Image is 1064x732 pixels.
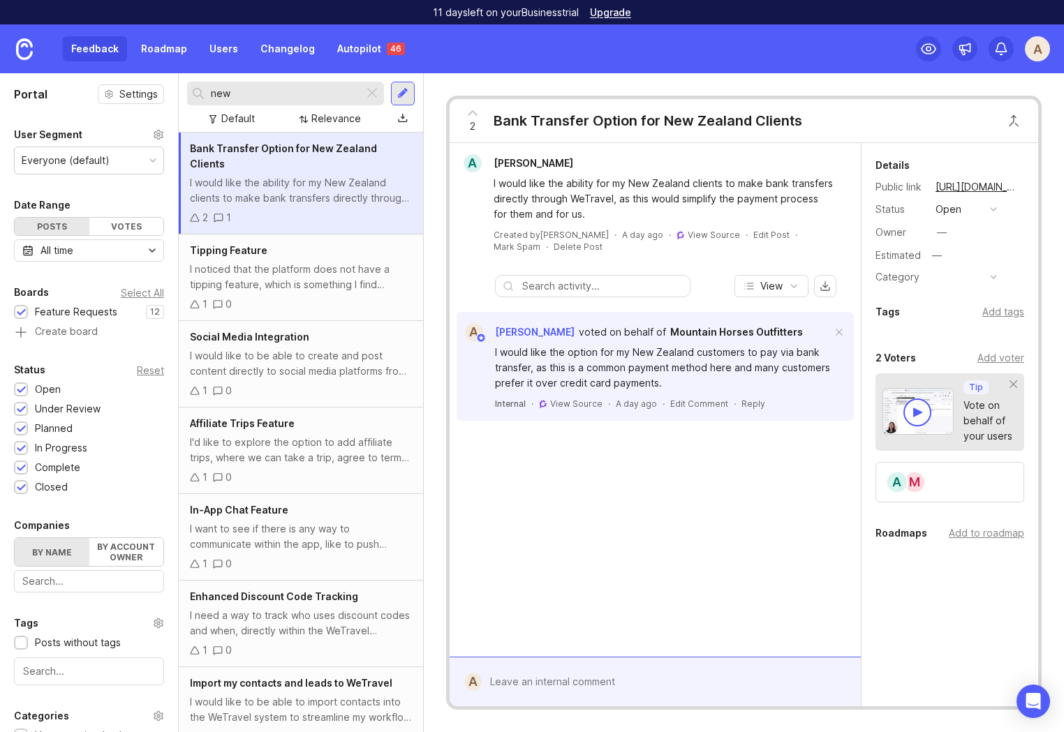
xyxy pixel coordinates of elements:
span: [PERSON_NAME] [494,157,573,169]
div: Open Intercom Messenger [1017,685,1050,718]
div: A [465,323,483,341]
img: gong [677,231,685,239]
div: · [546,241,548,253]
a: Upgrade [590,8,631,17]
div: Internal [495,398,526,410]
span: Bank Transfer Option for New Zealand Clients [190,142,377,170]
div: Boards [14,284,49,301]
span: Enhanced Discount Code Tracking [190,590,358,602]
svg: toggle icon [141,245,163,256]
img: Canny Home [16,38,33,60]
a: Tipping FeatureI noticed that the platform does not have a tipping feature, which is something I ... [179,234,423,321]
a: A[PERSON_NAME] [457,323,575,341]
img: member badge [475,333,486,343]
div: Categories [14,708,69,724]
div: · [614,229,616,241]
div: I noticed that the platform does not have a tipping feature, which is something I find essential ... [190,262,412,292]
div: — [937,225,947,240]
div: Under Review [35,401,101,417]
span: A day ago [616,398,657,410]
div: Everyone (default) [22,153,110,168]
span: Settings [119,87,158,101]
label: By name [15,538,89,566]
div: Tags [14,615,38,632]
div: open [936,202,961,217]
span: Mountain Horses Outfitters [670,326,803,338]
h1: Portal [14,86,47,103]
a: Changelog [252,36,323,61]
p: Tip [969,382,983,393]
div: Relevance [311,111,361,126]
div: · [608,398,610,410]
div: A [465,673,482,691]
div: · [795,229,797,241]
div: · [663,398,665,410]
p: 12 [150,306,160,318]
div: M [903,471,926,493]
input: Search... [22,574,156,589]
a: Roadmap [133,36,195,61]
div: 1 [202,383,207,398]
button: View [734,275,808,297]
div: Delete Post [554,241,603,253]
button: Mark Spam [494,241,540,253]
div: I would like to be able to import contacts into the WeTravel system to streamline my workflow and... [190,694,412,725]
span: In-App Chat Feature [190,504,288,516]
img: gong [539,400,547,408]
span: Tipping Feature [190,244,267,256]
p: 11 days left on your Business trial [433,6,579,20]
div: Votes [89,218,164,235]
div: Complete [35,460,80,475]
p: 46 [390,43,401,54]
div: 0 [226,383,232,398]
div: 2 [202,210,208,225]
a: Create board [14,327,164,339]
a: Users [201,36,246,61]
div: 0 [226,643,232,658]
div: Owner [875,225,924,240]
div: 1 [202,556,207,572]
span: Affiliate Trips Feature [190,417,295,429]
div: Add to roadmap [949,525,1024,541]
a: [URL][DOMAIN_NAME] [931,178,1024,196]
a: View Source [550,398,603,410]
div: Category [875,269,924,285]
div: 0 [226,297,232,312]
div: 2 Voters [875,350,916,366]
a: A[PERSON_NAME] [455,154,584,172]
div: 1 [202,643,207,658]
span: View Source [550,398,603,409]
div: Status [14,361,45,378]
button: export comments [814,275,836,297]
div: · [669,229,671,241]
div: Estimated [875,251,921,260]
div: I need a way to track who uses discount codes and when, directly within the WeTravel platform, ra... [190,608,412,638]
div: Roadmaps [875,525,927,541]
div: 1 [202,297,207,312]
div: A [886,471,908,493]
a: Mountain Horses Outfitters [670,324,803,340]
button: A [1025,36,1050,61]
div: 1 [202,470,207,485]
span: View [760,279,783,293]
a: Affiliate Trips FeatureI'd like to explore the option to add affiliate trips, where we can take a... [179,408,423,494]
div: Add tags [982,304,1024,320]
div: Planned [35,421,73,436]
div: Open [35,382,61,397]
a: Enhanced Discount Code TrackingI need a way to track who uses discount codes and when, directly w... [179,581,423,667]
input: Search... [23,664,155,679]
a: A day ago [622,229,663,241]
button: Close button [1000,107,1028,135]
div: Feature Requests [35,304,117,320]
img: video-thumbnail-vote-d41b83416815613422e2ca741bf692cc.jpg [882,388,954,435]
label: By account owner [89,538,164,566]
span: [PERSON_NAME] [495,326,575,338]
input: Search activity... [522,278,683,294]
div: I would like the option for my New Zealand customers to pay via bank transfer, as this is a commo... [495,345,832,391]
a: View Source [688,230,740,240]
div: — [928,246,946,264]
div: Status [875,202,924,217]
div: I would like to be able to create and post content directly to social media platforms from within... [190,348,412,379]
div: All time [40,243,73,258]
